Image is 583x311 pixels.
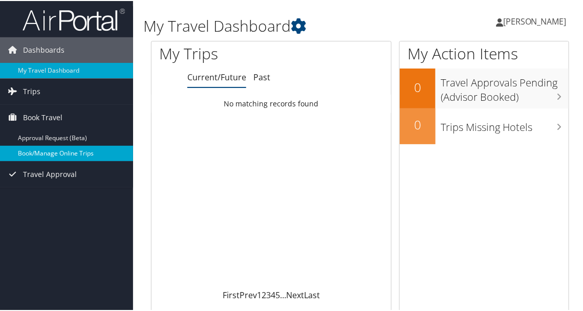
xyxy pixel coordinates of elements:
img: airportal-logo.png [23,7,125,31]
span: Book Travel [23,104,62,129]
span: [PERSON_NAME] [503,15,567,26]
span: Travel Approval [23,161,77,186]
h2: 0 [400,78,436,95]
h1: My Travel Dashboard [143,14,433,36]
a: 5 [275,288,280,300]
a: Current/Future [187,71,246,82]
h1: My Action Items [400,42,569,63]
a: First [223,288,240,300]
a: 0Travel Approvals Pending (Advisor Booked) [400,68,569,107]
span: … [280,288,286,300]
a: 2 [262,288,266,300]
span: Trips [23,78,40,103]
h3: Trips Missing Hotels [441,114,569,134]
a: Last [304,288,320,300]
h2: 0 [400,115,436,132]
a: Next [286,288,304,300]
a: Prev [240,288,257,300]
a: 1 [257,288,262,300]
span: Dashboards [23,36,64,62]
a: 3 [266,288,271,300]
a: 4 [271,288,275,300]
a: [PERSON_NAME] [496,5,577,36]
a: Past [253,71,270,82]
td: No matching records found [152,94,391,112]
h3: Travel Approvals Pending (Advisor Booked) [441,70,569,103]
a: 0Trips Missing Hotels [400,107,569,143]
h1: My Trips [159,42,284,63]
